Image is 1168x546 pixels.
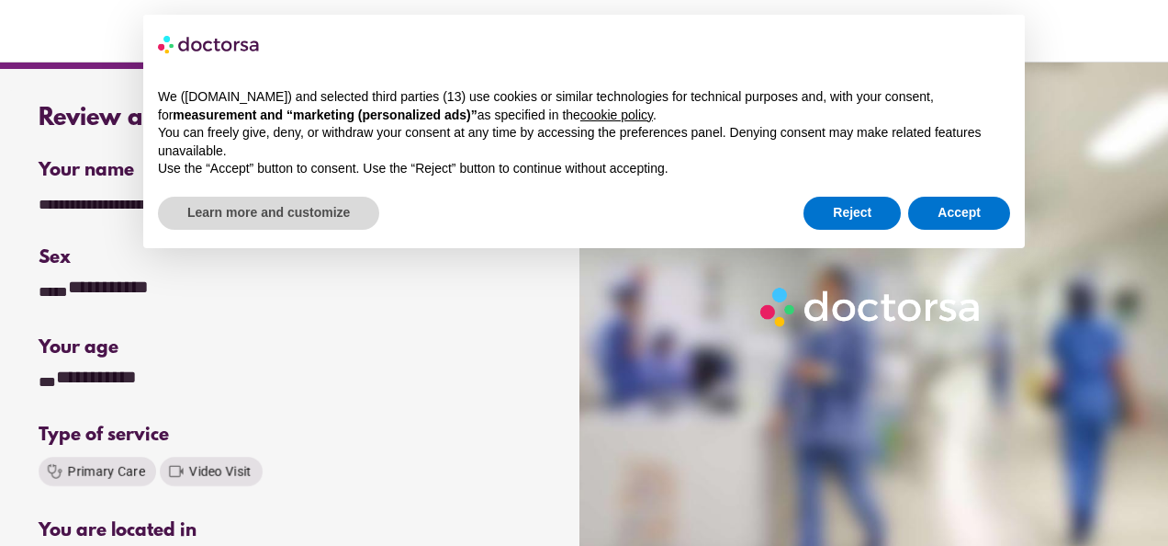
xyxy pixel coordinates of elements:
img: logo [158,29,261,59]
img: Logo-Doctorsa-trans-White-partial-flat.png [754,281,987,334]
div: Review and send your request [39,105,544,132]
p: Use the “Accept” button to consent. Use the “Reject” button to continue without accepting. [158,160,1010,178]
i: stethoscope [46,462,64,481]
button: Accept [908,197,1010,230]
div: Your name [39,160,544,181]
div: Sex [39,247,544,268]
div: Your age [39,337,288,358]
div: Type of service [39,425,544,446]
span: Video Visit [189,464,252,479]
p: You can freely give, deny, or withdraw your consent at any time by accessing the preferences pane... [158,124,1010,160]
button: Learn more and customize [158,197,379,230]
i: videocam [167,462,185,481]
p: We ([DOMAIN_NAME]) and selected third parties (13) use cookies or similar technologies for techni... [158,88,1010,124]
div: You are located in [39,520,544,541]
a: cookie policy [580,108,653,122]
strong: measurement and “marketing (personalized ads)” [173,108,477,122]
span: Primary Care [68,464,145,479]
button: Reject [803,197,901,230]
